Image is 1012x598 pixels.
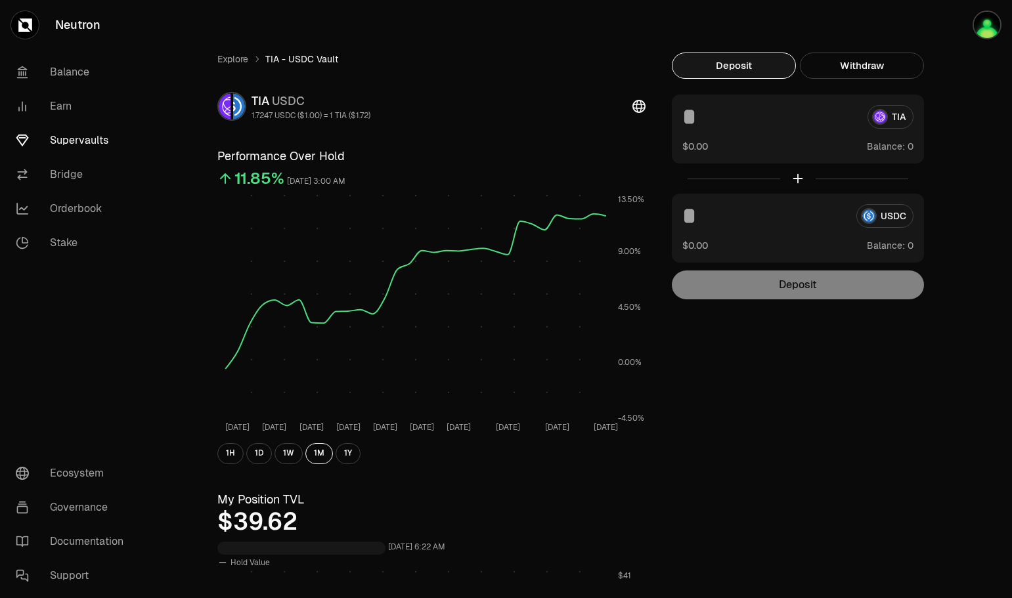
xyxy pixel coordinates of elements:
a: Documentation [5,524,142,559]
span: USDC [272,93,305,108]
button: 1H [217,443,244,464]
a: Earn [5,89,142,123]
a: Balance [5,55,142,89]
button: 1Y [336,443,361,464]
a: Support [5,559,142,593]
tspan: [DATE] [544,422,569,433]
tspan: -4.50% [617,413,644,423]
button: Deposit [672,53,796,79]
tspan: [DATE] [372,422,397,433]
a: Orderbook [5,192,142,226]
span: Hold Value [231,557,270,568]
h3: My Position TVL [217,490,646,509]
img: 0xEvilPixie (DROP,Neutron) [974,12,1000,38]
button: 1M [305,443,333,464]
tspan: 13.50% [617,194,644,205]
a: Stake [5,226,142,260]
div: TIA [252,92,370,110]
img: USDC Logo [233,93,245,119]
nav: breadcrumb [217,53,646,66]
tspan: [DATE] [299,422,323,433]
tspan: [DATE] [225,422,250,433]
button: 1W [275,443,303,464]
tspan: [DATE] [446,422,470,433]
a: Bridge [5,158,142,192]
button: $0.00 [682,139,708,153]
button: Withdraw [800,53,924,79]
button: $0.00 [682,238,708,252]
tspan: $41 [617,570,630,581]
tspan: [DATE] [495,422,519,433]
a: Governance [5,490,142,524]
h3: Performance Over Hold [217,147,646,165]
tspan: 4.50% [617,302,640,312]
div: [DATE] 3:00 AM [287,174,345,189]
span: Balance: [867,239,905,252]
span: Balance: [867,140,905,153]
div: 1.7247 USDC ($1.00) = 1 TIA ($1.72) [252,110,370,121]
img: TIA Logo [219,93,231,119]
tspan: 9.00% [617,246,640,257]
div: 11.85% [234,168,284,189]
button: 1D [246,443,272,464]
tspan: [DATE] [594,422,618,433]
a: Explore [217,53,248,66]
a: Supervaults [5,123,142,158]
tspan: [DATE] [409,422,433,433]
tspan: [DATE] [336,422,360,433]
div: [DATE] 6:22 AM [388,540,445,555]
div: $39.62 [217,509,646,535]
tspan: [DATE] [262,422,286,433]
span: TIA - USDC Vault [265,53,338,66]
tspan: 0.00% [617,357,641,368]
a: Ecosystem [5,456,142,490]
